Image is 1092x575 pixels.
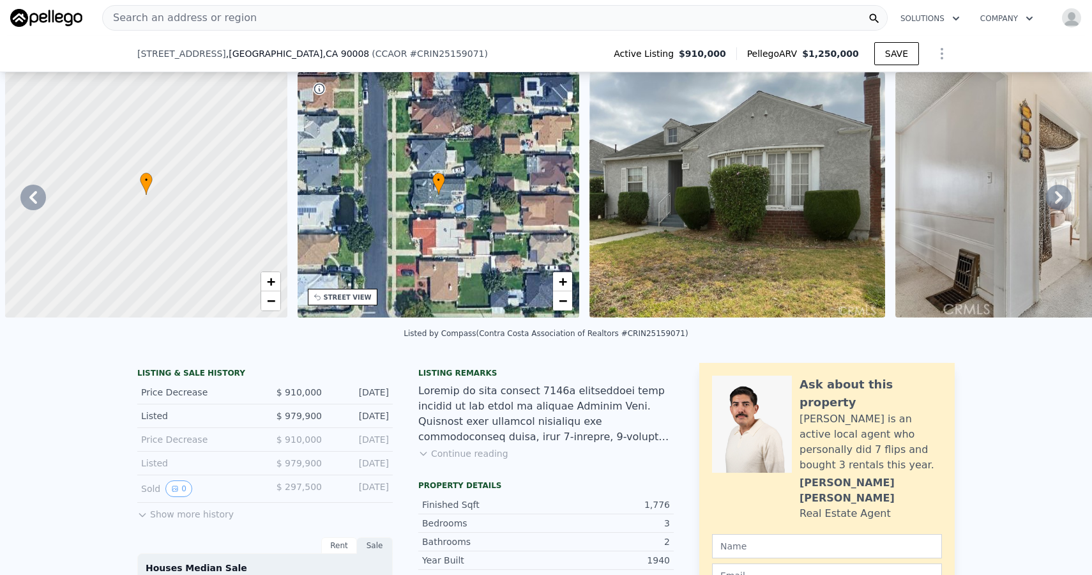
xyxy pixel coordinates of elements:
span: $ 979,900 [277,458,322,468]
div: Rent [321,537,357,554]
span: Pellego ARV [747,47,803,60]
span: , CA 90008 [322,49,369,59]
div: Houses Median Sale [146,562,384,574]
button: Solutions [890,7,970,30]
span: CCAOR [375,49,407,59]
input: Name [712,534,942,558]
div: Property details [418,480,674,491]
div: [DATE] [332,386,389,399]
button: Show more history [137,503,234,521]
div: Bedrooms [422,517,546,530]
div: Sale [357,537,393,554]
div: [PERSON_NAME] [PERSON_NAME] [800,475,942,506]
div: Bathrooms [422,535,546,548]
div: [DATE] [332,433,389,446]
span: • [432,174,445,186]
span: # CRIN25159071 [409,49,484,59]
div: STREET VIEW [324,293,372,302]
div: Listed [141,457,255,470]
div: 1940 [546,554,670,567]
span: Active Listing [614,47,679,60]
a: Zoom in [261,272,280,291]
div: Loremip do sita consect 7146a elitseddoei temp incidid ut lab etdol ma aliquae Adminim Veni. Quis... [418,383,674,445]
span: $1,250,000 [802,49,859,59]
div: [PERSON_NAME] is an active local agent who personally did 7 flips and bought 3 rentals this year. [800,411,942,473]
img: Pellego [10,9,82,27]
div: Listed by Compass (Contra Costa Association of Realtors #CRIN25159071) [404,329,688,338]
img: Sale: 167151430 Parcel: 50873575 [589,72,885,318]
div: 3 [546,517,670,530]
span: $ 910,000 [277,434,322,445]
button: Continue reading [418,447,508,460]
span: Search an address or region [103,10,257,26]
div: ( ) [372,47,488,60]
div: [DATE] [332,457,389,470]
img: avatar [1061,8,1082,28]
div: 2 [546,535,670,548]
div: Ask about this property [800,376,942,411]
div: 1,776 [546,498,670,511]
span: $910,000 [679,47,726,60]
a: Zoom in [553,272,572,291]
span: − [266,293,275,309]
div: Price Decrease [141,386,255,399]
div: Price Decrease [141,433,255,446]
span: [STREET_ADDRESS] [137,47,226,60]
span: − [559,293,567,309]
span: $ 297,500 [277,482,322,492]
div: [DATE] [332,410,389,422]
span: , [GEOGRAPHIC_DATA] [226,47,369,60]
span: • [140,174,153,186]
span: $ 979,900 [277,411,322,421]
span: + [559,273,567,289]
button: SAVE [874,42,919,65]
a: Zoom out [553,291,572,310]
div: Real Estate Agent [800,506,891,521]
div: [DATE] [332,480,389,497]
div: LISTING & SALE HISTORY [137,368,393,381]
div: Listed [141,410,255,422]
span: + [266,273,275,289]
a: Zoom out [261,291,280,310]
div: Year Built [422,554,546,567]
div: • [432,172,445,195]
div: Listing remarks [418,368,674,378]
button: Show Options [929,41,955,66]
div: Sold [141,480,255,497]
span: $ 910,000 [277,387,322,397]
button: Company [970,7,1043,30]
div: Finished Sqft [422,498,546,511]
div: • [140,172,153,195]
button: View historical data [165,480,192,497]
